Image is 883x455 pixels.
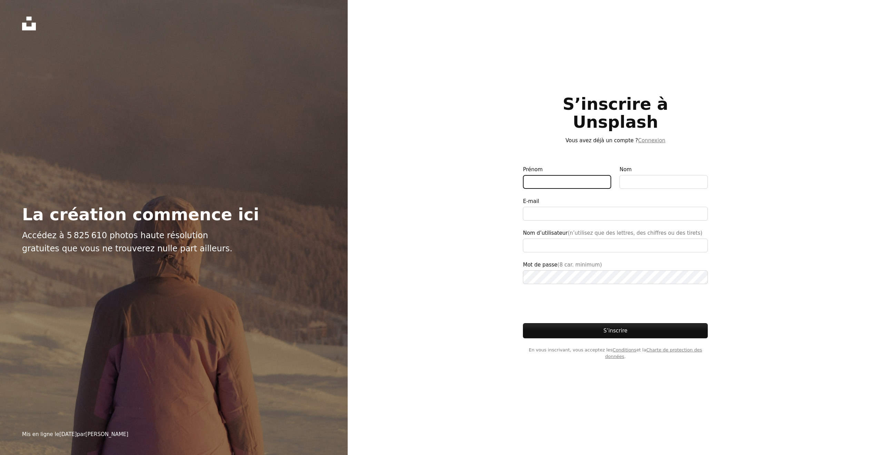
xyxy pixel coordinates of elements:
[619,175,708,189] input: Nom
[613,347,636,352] a: Conditions
[523,229,708,252] label: Nom d’utilisateur
[523,197,708,221] label: E-mail
[619,165,708,189] label: Nom
[523,347,708,360] span: En vous inscrivant, vous acceptez les et la .
[605,347,702,359] a: Charte de protection des données
[568,230,702,236] span: (n’utilisez que des lettres, des chiffres ou des tirets)
[638,137,665,144] a: Connexion
[22,205,259,223] h2: La création commence ici
[557,262,602,268] span: (8 car. minimum)
[59,431,77,437] time: 19 février 2025 à 19:10:00 UTC−5
[523,165,611,189] label: Prénom
[523,95,708,131] h1: S’inscrire à Unsplash
[22,229,233,255] p: Accédez à 5 825 610 photos haute résolution gratuites que vous ne trouverez nulle part ailleurs.
[523,261,708,284] label: Mot de passe
[523,136,708,145] p: Vous avez déjà un compte ?
[523,175,611,189] input: Prénom
[22,17,36,30] a: Accueil — Unsplash
[22,430,128,438] div: Mis en ligne le par [PERSON_NAME]
[523,323,708,338] button: S’inscrire
[523,239,708,252] input: Nom d’utilisateur(n’utilisez que des lettres, des chiffres ou des tirets)
[523,207,708,221] input: E-mail
[523,270,708,284] input: Mot de passe(8 car. minimum)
